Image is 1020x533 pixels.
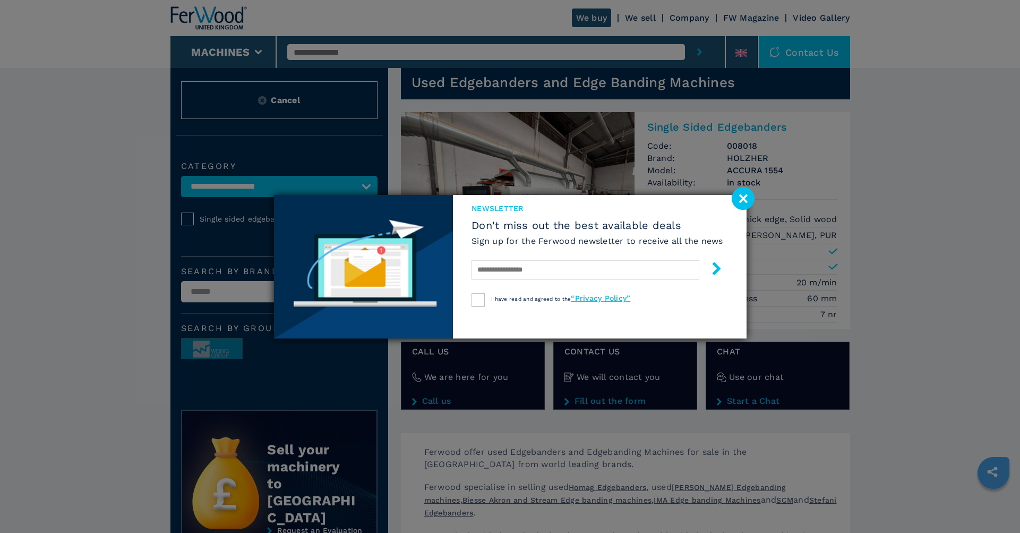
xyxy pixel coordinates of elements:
a: “Privacy Policy” [571,294,630,302]
span: newsletter [472,203,723,214]
span: Don't miss out the best available deals [472,219,723,232]
img: Newsletter image [274,195,453,339]
button: submit-button [699,258,723,283]
span: I have read and agreed to the [491,296,630,302]
h6: Sign up for the Ferwood newsletter to receive all the news [472,235,723,247]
